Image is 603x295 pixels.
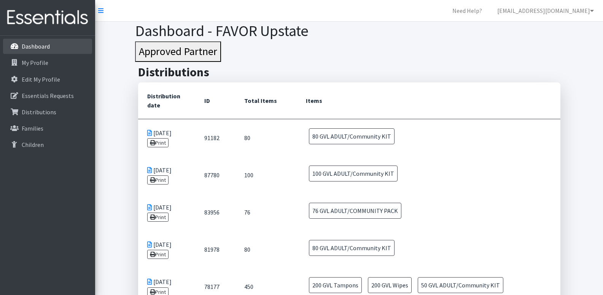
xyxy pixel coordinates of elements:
[309,166,398,181] span: 100 GVL ADULT/Community KIT
[195,231,235,268] td: 81978
[22,108,56,116] p: Distributions
[22,125,43,132] p: Families
[138,65,560,79] h2: Distributions
[138,231,195,268] td: [DATE]
[135,41,221,62] button: Approved Partner
[3,88,92,103] a: Essentials Requests
[22,92,74,99] p: Essentials Requests
[297,82,560,119] th: Items
[491,3,600,18] a: [EMAIL_ADDRESS][DOMAIN_NAME]
[22,76,60,83] p: Edit My Profile
[138,156,195,194] td: [DATE]
[3,5,92,30] img: HumanEssentials
[195,119,235,156] td: 91182
[309,128,395,144] span: 80 GVL ADULT/Community KIT
[3,137,92,152] a: Children
[22,43,50,50] p: Dashboard
[235,156,296,194] td: 100
[147,175,169,185] a: Print
[309,203,401,219] span: 76 GVL ADULT/COMMUNITY PACK
[147,138,169,147] a: Print
[22,141,44,148] p: Children
[138,194,195,231] td: [DATE]
[309,240,395,256] span: 80 GVL ADULT/Community KIT
[368,277,412,293] span: 200 GVL Wipes
[235,82,296,119] th: Total Items
[3,39,92,54] a: Dashboard
[3,72,92,87] a: Edit My Profile
[446,3,488,18] a: Need Help?
[3,121,92,136] a: Families
[418,277,503,293] span: 50 GVL ADULT/Community KIT
[195,82,235,119] th: ID
[235,119,296,156] td: 80
[309,277,362,293] span: 200 GVL Tampons
[235,194,296,231] td: 76
[3,55,92,70] a: My Profile
[195,156,235,194] td: 87780
[3,104,92,120] a: Distributions
[147,213,169,222] a: Print
[138,82,195,119] th: Distribution date
[22,59,48,66] p: My Profile
[195,194,235,231] td: 83956
[138,119,195,156] td: [DATE]
[147,250,169,259] a: Print
[235,231,296,268] td: 80
[135,22,563,40] h1: Dashboard - FAVOR Upstate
